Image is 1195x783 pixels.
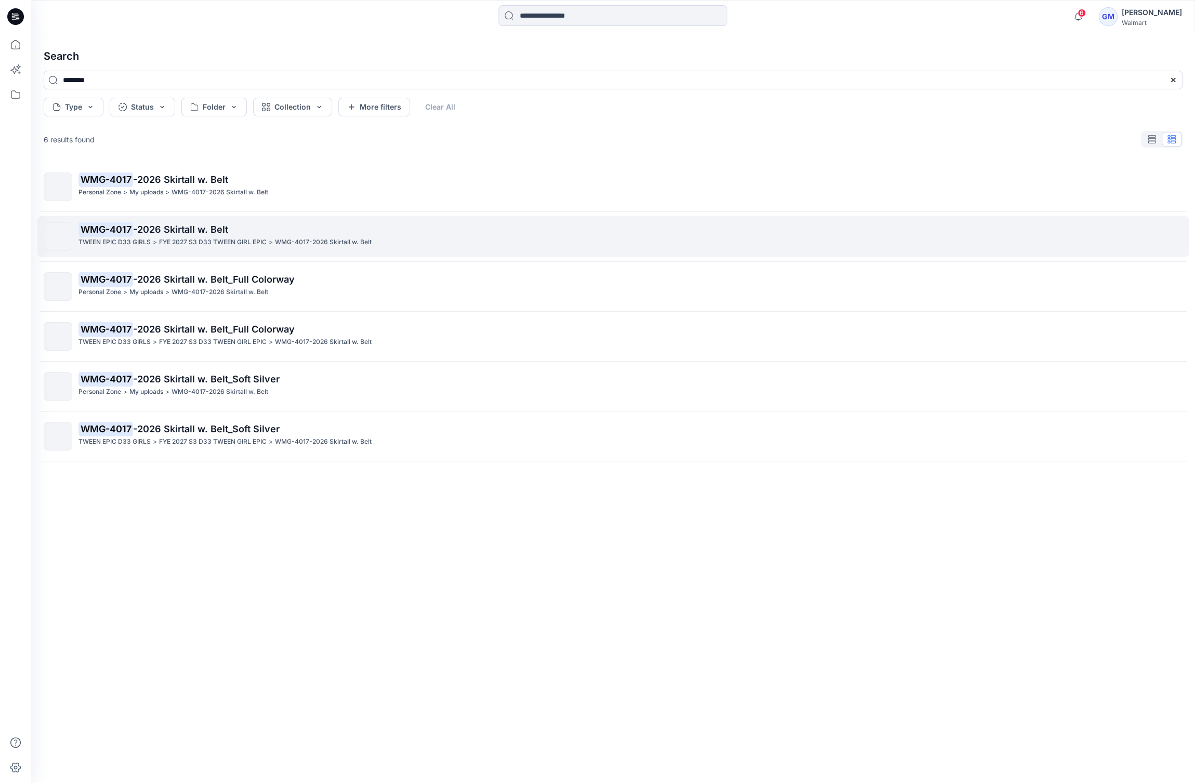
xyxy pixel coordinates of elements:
[133,324,295,335] span: -2026 Skirtall w. Belt_Full Colorway
[275,337,372,348] p: WMG-4017-2026 Skirtall w. Belt
[1099,7,1118,26] div: GM
[338,98,410,116] button: More filters
[37,416,1189,457] a: WMG-4017-2026 Skirtall w. Belt_Soft SilverTWEEN EPIC D33 GIRLS>FYE 2027 S3 D33 TWEEN GIRL EPIC>WM...
[78,187,121,198] p: Personal Zone
[78,421,133,436] mark: WMG-4017
[78,387,121,397] p: Personal Zone
[165,387,169,397] p: >
[1122,19,1182,26] div: Walmart
[123,187,127,198] p: >
[1078,9,1086,17] span: 6
[123,287,127,298] p: >
[35,42,1191,71] h4: Search
[78,371,133,386] mark: WMG-4017
[172,387,268,397] p: WMG-4017-2026 Skirtall w. Belt
[275,436,372,447] p: WMG-4017-2026 Skirtall w. Belt
[181,98,247,116] button: Folder
[253,98,332,116] button: Collection
[78,337,151,348] p: TWEEN EPIC D33 GIRLS
[172,287,268,298] p: WMG-4017-2026 Skirtall w. Belt
[37,366,1189,407] a: WMG-4017-2026 Skirtall w. Belt_Soft SilverPersonal Zone>My uploads>WMG-4017-2026 Skirtall w. Belt
[37,166,1189,207] a: WMG-4017-2026 Skirtall w. BeltPersonal Zone>My uploads>WMG-4017-2026 Skirtall w. Belt
[44,98,103,116] button: Type
[269,337,273,348] p: >
[275,237,372,248] p: WMG-4017-2026 Skirtall w. Belt
[153,237,157,248] p: >
[78,272,133,286] mark: WMG-4017
[78,436,151,447] p: TWEEN EPIC D33 GIRLS
[78,322,133,336] mark: WMG-4017
[172,187,268,198] p: WMG-4017-2026 Skirtall w. Belt
[129,287,163,298] p: My uploads
[269,436,273,447] p: >
[269,237,273,248] p: >
[123,387,127,397] p: >
[44,134,95,145] p: 6 results found
[133,174,228,185] span: -2026 Skirtall w. Belt
[165,187,169,198] p: >
[129,387,163,397] p: My uploads
[78,237,151,248] p: TWEEN EPIC D33 GIRLS
[153,337,157,348] p: >
[133,423,280,434] span: -2026 Skirtall w. Belt_Soft Silver
[37,266,1189,307] a: WMG-4017-2026 Skirtall w. Belt_Full ColorwayPersonal Zone>My uploads>WMG-4017-2026 Skirtall w. Belt
[78,287,121,298] p: Personal Zone
[133,374,280,384] span: -2026 Skirtall w. Belt_Soft Silver
[159,237,267,248] p: FYE 2027 S3 D33 TWEEN GIRL EPIC
[78,172,133,187] mark: WMG-4017
[110,98,175,116] button: Status
[133,274,295,285] span: -2026 Skirtall w. Belt_Full Colorway
[159,337,267,348] p: FYE 2027 S3 D33 TWEEN GIRL EPIC
[129,187,163,198] p: My uploads
[37,316,1189,357] a: WMG-4017-2026 Skirtall w. Belt_Full ColorwayTWEEN EPIC D33 GIRLS>FYE 2027 S3 D33 TWEEN GIRL EPIC>...
[133,224,228,235] span: -2026 Skirtall w. Belt
[153,436,157,447] p: >
[159,436,267,447] p: FYE 2027 S3 D33 TWEEN GIRL EPIC
[37,216,1189,257] a: WMG-4017-2026 Skirtall w. BeltTWEEN EPIC D33 GIRLS>FYE 2027 S3 D33 TWEEN GIRL EPIC>WMG-4017-2026 ...
[78,222,133,236] mark: WMG-4017
[165,287,169,298] p: >
[1122,6,1182,19] div: [PERSON_NAME]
